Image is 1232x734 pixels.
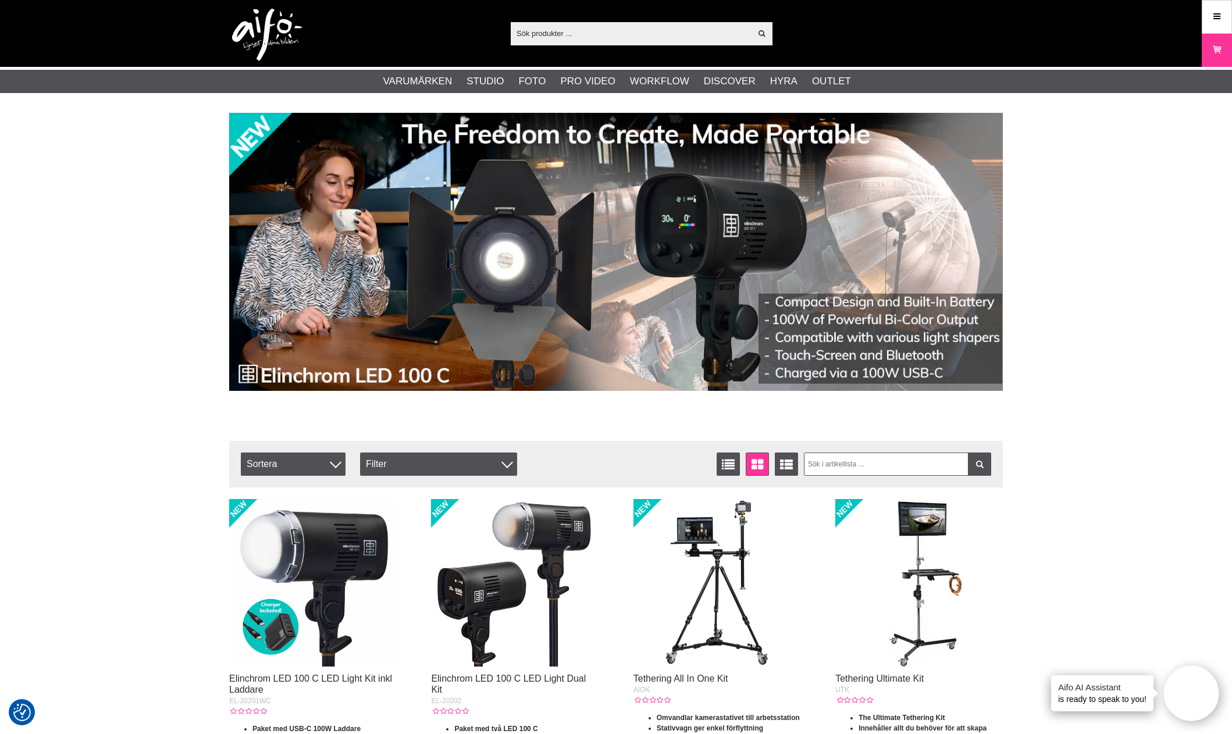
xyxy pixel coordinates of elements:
a: Workflow [630,74,689,89]
input: Sök i artikellista ... [804,452,992,476]
a: Outlet [812,74,851,89]
div: is ready to speak to you! [1051,675,1153,711]
a: Elinchrom LED 100 C LED Light Dual Kit [431,674,586,694]
img: Tethering Ultimate Kit [835,499,1003,667]
strong: Paket med två LED 100 C [454,725,537,733]
h4: Aifo AI Assistant [1058,681,1146,693]
a: Tethering Ultimate Kit [835,674,924,683]
div: Filter [360,452,517,476]
a: Discover [704,74,756,89]
a: Hyra [770,74,797,89]
a: Studio [467,74,504,89]
img: Elinchrom LED 100 C LED Light Kit inkl Laddare [229,499,397,667]
input: Sök produkter ... [511,24,751,42]
a: Tethering All In One Kit [633,674,728,683]
a: Elinchrom LED 100 C LED Light Kit inkl Laddare [229,674,392,694]
img: Revisit consent button [13,704,31,721]
strong: Innehåller allt du behöver för att skapa [859,724,987,732]
img: Annons:002 banner-elin-led100c11390x.jpg [229,113,1003,391]
span: Sortera [241,452,346,476]
a: Filtrera [968,452,991,476]
strong: Stativvagn ger enkel förflyttning [657,724,763,732]
strong: Paket med USB-C 100W Laddare [252,725,361,733]
img: Tethering All In One Kit [633,499,801,667]
span: EL-20201WC [229,697,271,705]
button: Samtyckesinställningar [13,702,31,723]
span: EL-20202 [431,697,461,705]
div: Kundbetyg: 0 [431,706,468,717]
a: Listvisning [717,452,740,476]
span: UTK [835,686,849,694]
div: Kundbetyg: 0 [229,706,266,717]
a: Utökad listvisning [775,452,798,476]
strong: The Ultimate Tethering Kit [859,714,945,722]
a: Varumärken [383,74,453,89]
div: Kundbetyg: 0 [633,695,671,706]
img: Elinchrom LED 100 C LED Light Dual Kit [431,499,599,667]
a: Foto [518,74,546,89]
span: AIOK [633,686,650,694]
div: Kundbetyg: 0 [835,695,873,706]
a: Fönstervisning [746,452,769,476]
a: Pro Video [560,74,615,89]
strong: Omvandlar kamerastativet till arbetsstation [657,714,800,722]
img: logo.png [232,9,302,61]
